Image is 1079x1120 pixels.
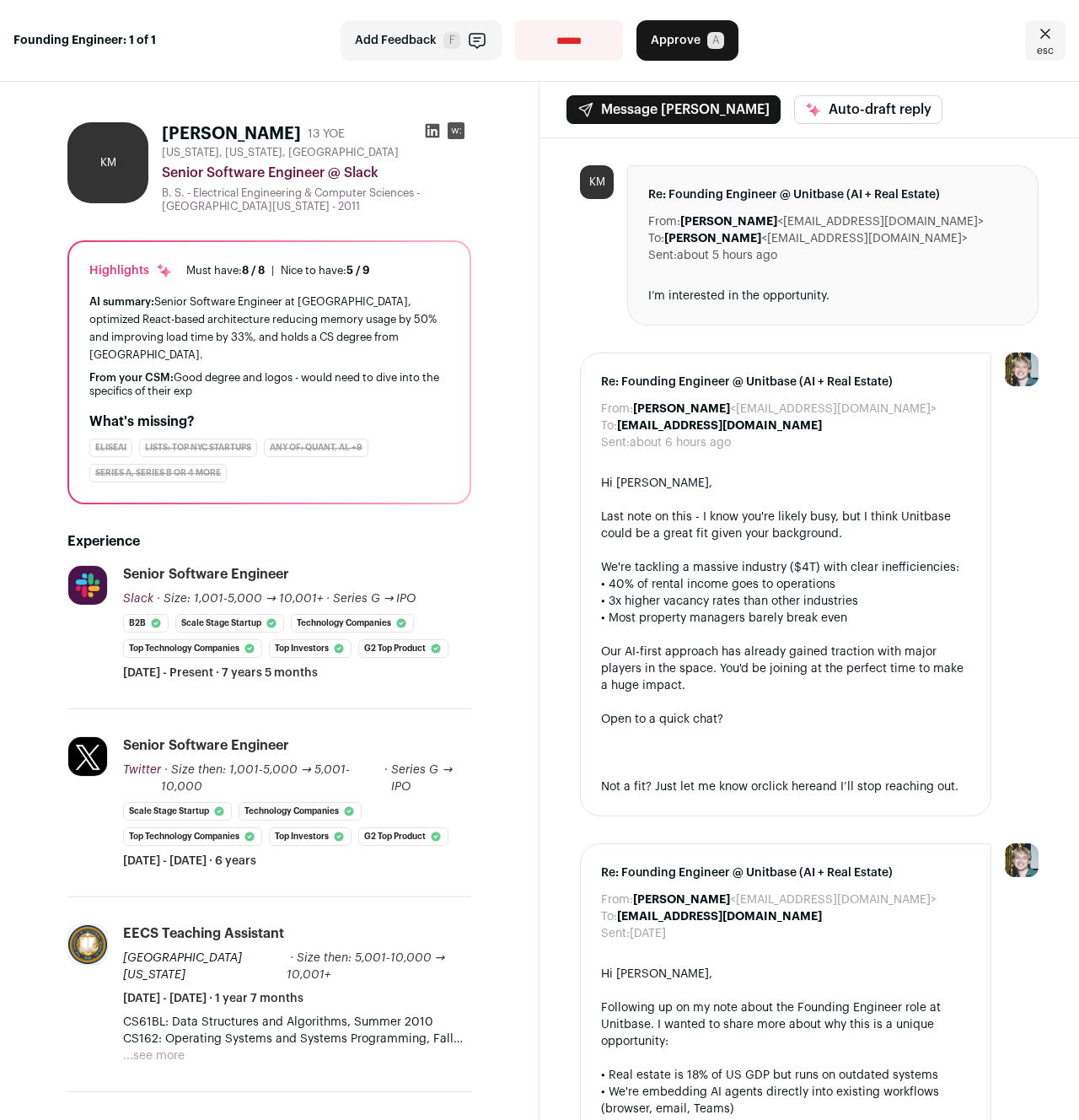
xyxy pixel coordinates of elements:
[89,439,132,457] div: EliseAI
[68,925,107,964] img: 5c6c994852347ae9ab42c05d610f79a1f8c6ca2f23b3d1041eccc67242897257.jpg
[308,126,345,143] div: 13 YOE
[123,736,289,755] div: Senior Software Engineer
[89,262,173,279] div: Highlights
[89,412,449,432] h2: What's missing?
[601,778,970,795] div: Not a fit? Just let me know or and I’ll stop reaching out.
[707,32,724,49] span: A
[391,764,452,793] span: Series G → IPO
[677,247,777,264] dd: about 5 hours ago
[341,20,502,61] button: Add Feedback F
[680,216,777,228] b: [PERSON_NAME]
[601,891,633,908] dt: From:
[664,233,761,245] b: [PERSON_NAME]
[633,401,937,417] dd: <[EMAIL_ADDRESS][DOMAIN_NAME]>
[287,952,445,981] span: · Size then: 5,001-10,000 → 10,001+
[648,186,1017,203] span: Re: Founding Engineer @ Unitbase (AI + Real Estate)
[123,952,242,981] span: [GEOGRAPHIC_DATA][US_STATE]
[384,762,388,795] span: ·
[601,643,970,694] div: Our AI-first approach has already gained traction with major players in the space. You'd be joini...
[617,911,822,923] b: [EMAIL_ADDRESS][DOMAIN_NAME]
[161,764,350,793] span: · Size then: 1,001-5,000 → 5,001-10,000
[633,894,730,906] b: [PERSON_NAME]
[239,802,362,821] li: Technology Companies
[648,247,677,264] dt: Sent:
[123,565,289,584] div: Senior Software Engineer
[1005,843,1039,877] img: 6494470-medium_jpg
[67,531,471,552] h2: Experience
[123,593,153,605] span: Slack
[443,32,460,49] span: F
[601,1084,970,1117] div: • We're embedding AI agents directly into existing workflows (browser, email, Teams)
[123,614,169,633] li: B2B
[89,296,154,307] span: AI summary:
[648,213,680,230] dt: From:
[601,1067,970,1084] div: • Real estate is 18% of US GDP but runs on outdated systems
[1005,353,1039,386] img: 6494470-medium_jpg
[68,566,107,605] img: a4bb67b22924136dda5b3dd97789bf483884721dac6f464531674c7402290234.jpg
[664,230,968,247] dd: <[EMAIL_ADDRESS][DOMAIN_NAME]>
[291,614,414,633] li: Technology Companies
[617,420,822,432] b: [EMAIL_ADDRESS][DOMAIN_NAME]
[123,665,318,681] span: [DATE] - Present · 7 years 5 months
[601,610,970,627] div: • Most property managers barely break even
[630,434,731,451] dd: about 6 hours ago
[601,434,630,451] dt: Sent:
[580,165,614,199] div: KM
[89,371,449,398] div: Good degree and logos - would need to dive into the specifics of their exp
[13,32,156,49] strong: Founding Engineer: 1 of 1
[630,925,666,942] dd: [DATE]
[186,264,370,277] ul: |
[358,639,448,658] li: G2 Top Product
[123,639,262,658] li: Top Technology Companies
[157,593,323,605] span: · Size: 1,001-5,000 → 10,001+
[333,593,416,605] span: Series G → IPO
[633,891,937,908] dd: <[EMAIL_ADDRESS][DOMAIN_NAME]>
[601,401,633,417] dt: From:
[651,32,701,49] span: Approve
[601,864,970,881] span: Re: Founding Engineer @ Unitbase (AI + Real Estate)
[601,966,970,983] div: Hi [PERSON_NAME],
[89,464,227,482] div: Series A, Series B or 4 more
[123,1047,185,1064] button: ...see more
[281,264,370,277] div: Nice to have:
[601,509,970,542] div: Last note on this - I know you're likely busy, but I think Unitbase could be a great fit given yo...
[162,146,399,159] span: [US_STATE], [US_STATE], [GEOGRAPHIC_DATA]
[123,1014,471,1047] p: CS61BL: Data Structures and Algorithms, Summer 2010 CS162: Operating Systems and Systems Programm...
[648,230,664,247] dt: To:
[175,614,284,633] li: Scale Stage Startup
[139,439,257,457] div: Lists: Top NYC Startups
[123,924,284,943] div: EECS Teaching Assistant
[67,122,148,203] div: KM
[1037,44,1054,57] span: esc
[162,122,301,146] h1: [PERSON_NAME]
[89,293,449,364] div: Senior Software Engineer at [GEOGRAPHIC_DATA], optimized React-based architecture reducing memory...
[762,781,816,793] a: click here
[601,711,970,728] div: Open to a quick chat?
[1025,20,1066,61] a: Close
[636,20,738,61] button: Approve A
[601,925,630,942] dt: Sent:
[794,95,942,124] button: Auto-draft reply
[601,999,970,1050] div: Following up on my note about the Founding Engineer role at Unitbase. I wanted to share more abou...
[680,213,984,230] dd: <[EMAIL_ADDRESS][DOMAIN_NAME]>
[123,802,232,821] li: Scale Stage Startup
[601,576,970,593] div: • 40% of rental income goes to operations
[242,265,265,276] span: 8 / 8
[186,264,265,277] div: Must have:
[162,163,471,183] div: Senior Software Engineer @ Slack
[648,288,1017,304] div: I’m interested in the opportunity.
[326,590,330,607] span: ·
[601,374,970,390] span: Re: Founding Engineer @ Unitbase (AI + Real Estate)
[89,372,174,383] span: From your CSM:
[162,186,471,213] div: B. S. - Electrical Engineering & Computer Sciences - [GEOGRAPHIC_DATA][US_STATE] - 2011
[601,908,617,925] dt: To:
[123,853,256,870] span: [DATE] - [DATE] · 6 years
[68,737,107,776] img: e5e7634e5d1a1ec110214c83514b02d6c09da941cbfdff9e6923ed4b53648734.jpg
[264,439,368,457] div: Any of: quant, AI, +9
[355,32,437,49] span: Add Feedback
[601,593,970,610] div: • 3x higher vacancy rates than other industries
[123,764,161,776] span: Twitter
[601,475,970,492] div: Hi [PERSON_NAME],
[269,827,352,846] li: Top Investors
[269,639,352,658] li: Top Investors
